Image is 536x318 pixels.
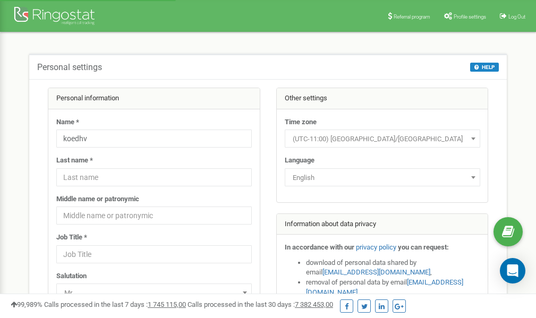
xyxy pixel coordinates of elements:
span: English [288,170,477,185]
u: 1 745 115,00 [148,300,186,308]
span: (UTC-11:00) Pacific/Midway [285,130,480,148]
span: Log Out [508,14,525,20]
label: Language [285,156,314,166]
li: download of personal data shared by email , [306,258,480,278]
a: privacy policy [356,243,396,251]
span: 99,989% [11,300,42,308]
span: Mr. [56,283,252,302]
div: Open Intercom Messenger [500,258,525,283]
li: removal of personal data by email , [306,278,480,297]
u: 7 382 453,00 [295,300,333,308]
div: Other settings [277,88,488,109]
label: Last name * [56,156,93,166]
span: Calls processed in the last 30 days : [188,300,333,308]
h5: Personal settings [37,63,102,72]
input: Middle name or patronymic [56,207,252,225]
a: [EMAIL_ADDRESS][DOMAIN_NAME] [322,268,430,276]
span: Calls processed in the last 7 days : [44,300,186,308]
input: Job Title [56,245,252,263]
input: Name [56,130,252,148]
span: Mr. [60,286,248,300]
span: (UTC-11:00) Pacific/Midway [288,132,477,147]
label: Job Title * [56,233,87,243]
label: Time zone [285,117,317,127]
div: Information about data privacy [277,214,488,235]
span: Referral program [394,14,430,20]
input: Last name [56,168,252,186]
label: Middle name or patronymic [56,194,139,204]
div: Personal information [48,88,260,109]
strong: you can request: [398,243,449,251]
strong: In accordance with our [285,243,354,251]
button: HELP [470,63,499,72]
label: Name * [56,117,79,127]
span: English [285,168,480,186]
label: Salutation [56,271,87,281]
span: Profile settings [454,14,486,20]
